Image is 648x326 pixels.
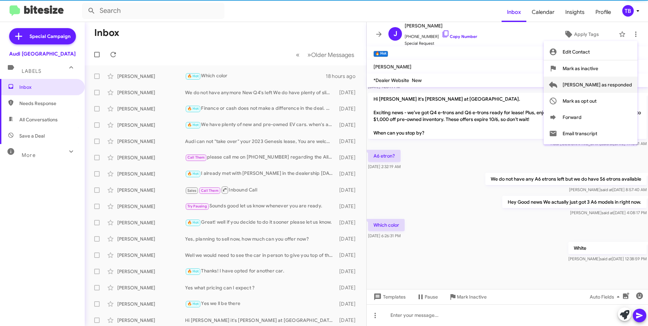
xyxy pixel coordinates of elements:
span: Mark as opt out [563,93,596,109]
button: Email transcript [544,125,637,142]
span: Mark as inactive [563,60,598,77]
span: Edit Contact [563,44,590,60]
span: [PERSON_NAME] as responded [563,77,632,93]
button: Forward [544,109,637,125]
